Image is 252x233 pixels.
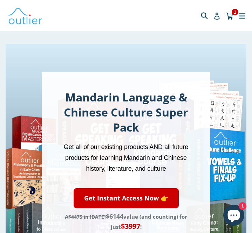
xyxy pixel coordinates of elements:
span: 1 [232,9,238,16]
img: Outlier Linguistics [8,5,43,26]
span: $3997 [121,221,140,231]
inbox-online-store-chat: Shopify online store chat [221,205,246,227]
a: 1 [224,4,235,27]
a: Get Instant Access Now 👉 [74,188,179,208]
span: $6144 [106,212,123,220]
span: A value (and counting) for just ! [65,213,187,230]
span: Get all of our existing products AND all future products for learning Mandarin and Chinese histor... [64,143,188,172]
h1: Mandarin Language & Chinese Culture Super Pack [64,90,189,135]
s: $4475 in [DATE] [68,213,106,220]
